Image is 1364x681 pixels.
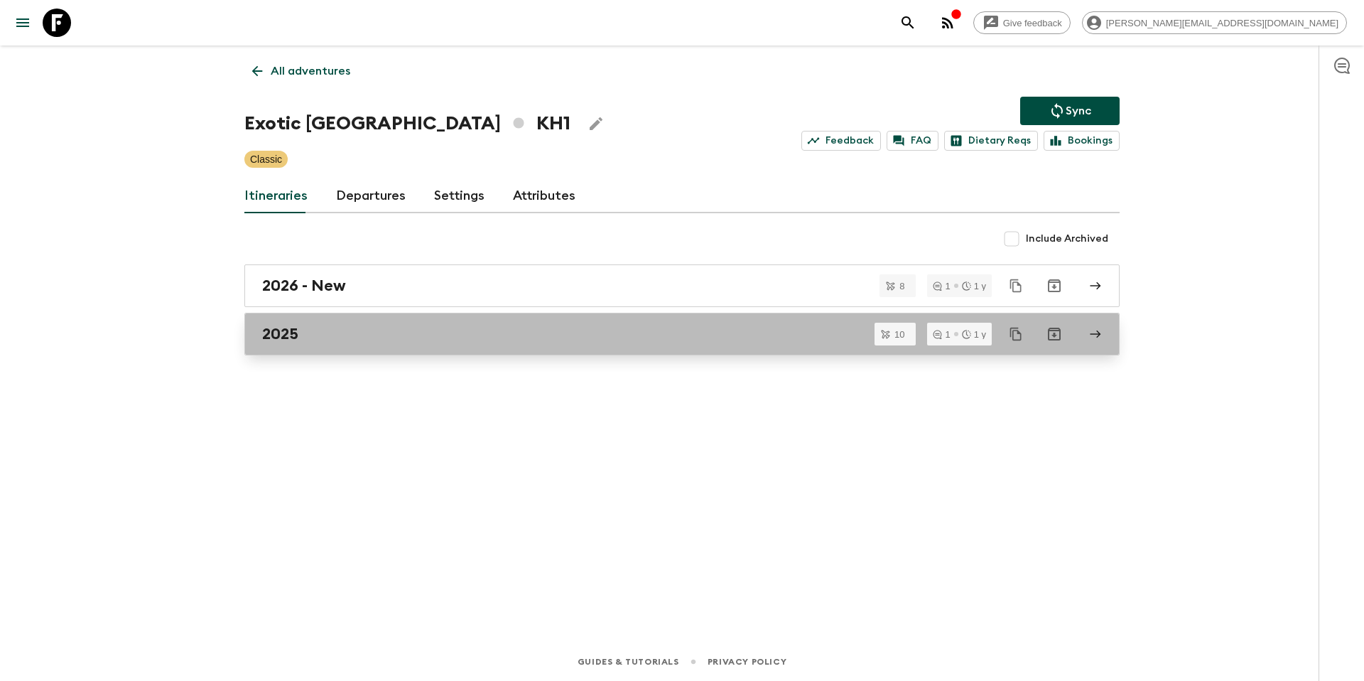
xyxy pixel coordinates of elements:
div: 1 y [962,281,986,291]
span: 10 [886,330,913,339]
a: Itineraries [244,179,308,213]
a: Feedback [801,131,881,151]
button: Archive [1040,272,1068,300]
h1: Exotic [GEOGRAPHIC_DATA] KH1 [244,109,570,138]
button: search adventures [894,9,922,37]
button: Edit Adventure Title [582,109,610,138]
span: [PERSON_NAME][EMAIL_ADDRESS][DOMAIN_NAME] [1098,18,1346,28]
span: 8 [891,281,913,291]
p: All adventures [271,63,350,80]
button: Duplicate [1003,273,1029,299]
a: 2026 - New [244,264,1120,307]
a: Attributes [513,179,575,213]
a: Dietary Reqs [944,131,1038,151]
a: Settings [434,179,485,213]
a: Bookings [1044,131,1120,151]
span: Include Archived [1026,232,1108,246]
div: [PERSON_NAME][EMAIL_ADDRESS][DOMAIN_NAME] [1082,11,1347,34]
button: Archive [1040,320,1068,348]
a: All adventures [244,57,358,85]
a: Privacy Policy [708,654,786,670]
p: Sync [1066,102,1091,119]
button: Duplicate [1003,321,1029,347]
div: 1 [933,330,950,339]
div: 1 [933,281,950,291]
p: Classic [250,152,282,166]
div: 1 y [962,330,986,339]
a: Give feedback [973,11,1071,34]
button: menu [9,9,37,37]
a: 2025 [244,313,1120,355]
h2: 2025 [262,325,298,343]
h2: 2026 - New [262,277,346,295]
a: Guides & Tutorials [578,654,679,670]
button: Sync adventure departures to the booking engine [1020,97,1120,125]
a: FAQ [887,131,938,151]
span: Give feedback [995,18,1070,28]
a: Departures [336,179,406,213]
